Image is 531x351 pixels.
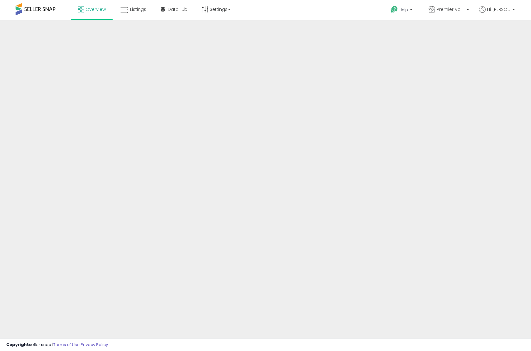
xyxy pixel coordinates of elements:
[487,6,510,12] span: Hi [PERSON_NAME]
[479,6,515,20] a: Hi [PERSON_NAME]
[386,1,419,20] a: Help
[86,6,106,12] span: Overview
[437,6,465,12] span: Premier Value Marketplace LLC
[390,6,398,13] i: Get Help
[168,6,187,12] span: DataHub
[400,7,408,12] span: Help
[130,6,146,12] span: Listings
